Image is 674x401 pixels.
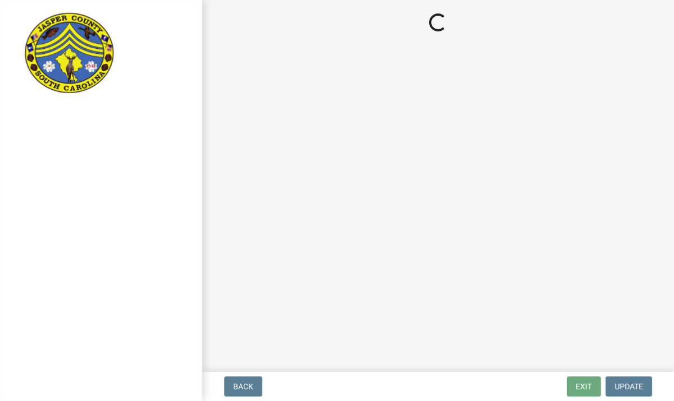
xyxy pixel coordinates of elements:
img: Jasper County, South Carolina [22,12,116,96]
button: Update [605,376,652,397]
button: Exit [567,376,601,397]
span: Back [233,382,253,391]
button: Back [224,376,262,397]
span: Update [614,382,643,391]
